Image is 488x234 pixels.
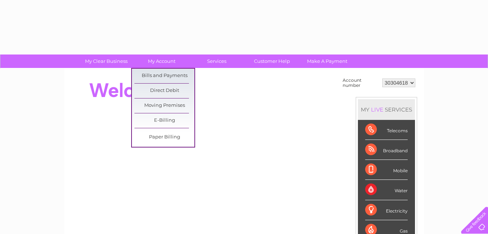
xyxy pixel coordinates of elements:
[187,55,247,68] a: Services
[365,200,408,220] div: Electricity
[134,113,194,128] a: E-Billing
[134,130,194,145] a: Paper Billing
[134,69,194,83] a: Bills and Payments
[365,140,408,160] div: Broadband
[76,55,136,68] a: My Clear Business
[370,106,385,113] div: LIVE
[134,98,194,113] a: Moving Premises
[365,180,408,200] div: Water
[132,55,191,68] a: My Account
[297,55,357,68] a: Make A Payment
[365,160,408,180] div: Mobile
[365,120,408,140] div: Telecoms
[358,99,415,120] div: MY SERVICES
[242,55,302,68] a: Customer Help
[341,76,380,90] td: Account number
[134,84,194,98] a: Direct Debit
